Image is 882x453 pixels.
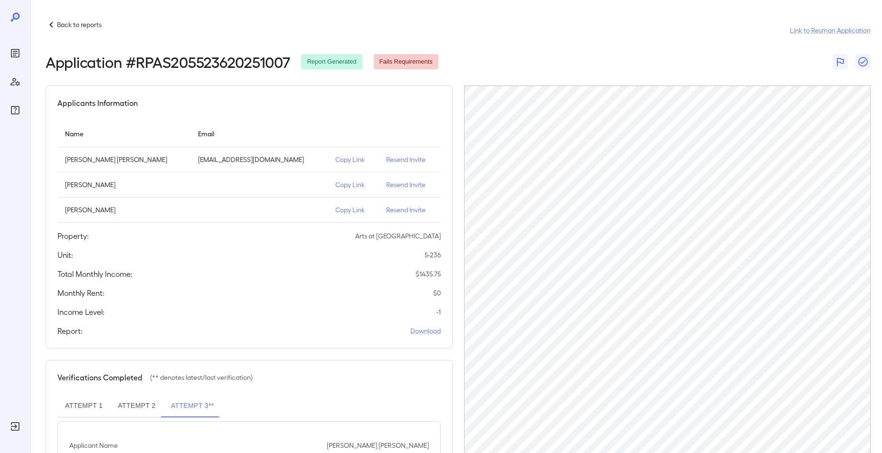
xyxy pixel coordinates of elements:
[57,372,142,383] h5: Verifications Completed
[65,155,183,164] p: [PERSON_NAME] [PERSON_NAME]
[57,249,73,261] h5: Unit:
[190,120,328,147] th: Email
[57,20,102,29] p: Back to reports
[46,53,290,70] h2: Application # RPAS205523620251007
[57,268,133,280] h5: Total Monthly Income:
[57,97,138,109] h5: Applicants Information
[65,205,183,215] p: [PERSON_NAME]
[57,325,83,337] h5: Report:
[65,180,183,189] p: [PERSON_NAME]
[416,269,441,279] p: $ 1435.75
[57,395,110,417] button: Attempt 1
[8,419,23,434] div: Log Out
[110,395,163,417] button: Attempt 2
[386,205,433,215] p: Resend Invite
[327,441,429,450] p: [PERSON_NAME] [PERSON_NAME]
[301,57,362,66] span: Report Generated
[433,288,441,298] p: $ 0
[57,120,190,147] th: Name
[150,373,253,382] p: (** denotes latest/last verification)
[335,155,371,164] p: Copy Link
[57,306,104,318] h5: Income Level:
[425,250,441,260] p: 5-236
[374,57,438,66] span: Fails Requirements
[335,180,371,189] p: Copy Link
[386,180,433,189] p: Resend Invite
[833,54,848,69] button: Flag Report
[8,46,23,61] div: Reports
[69,441,118,450] p: Applicant Name
[57,287,104,299] h5: Monthly Rent:
[335,205,371,215] p: Copy Link
[8,74,23,89] div: Manage Users
[163,395,222,417] button: Attempt 3**
[57,120,441,223] table: simple table
[198,155,320,164] p: [EMAIL_ADDRESS][DOMAIN_NAME]
[436,307,441,317] p: -1
[355,231,441,241] p: Arts at [GEOGRAPHIC_DATA]
[386,155,433,164] p: Resend Invite
[410,326,441,336] a: Download
[8,103,23,118] div: FAQ
[855,54,871,69] button: Close Report
[57,230,89,242] h5: Property:
[790,26,871,35] a: Link to Resman Application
